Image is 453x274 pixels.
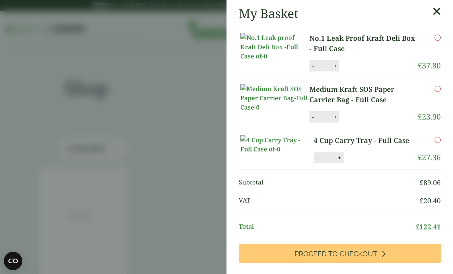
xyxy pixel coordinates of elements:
span: Subtotal [239,178,420,188]
span: £ [418,60,422,71]
span: VAT [239,196,420,206]
bdi: 27.36 [418,152,441,163]
span: £ [418,152,422,163]
span: £ [420,196,423,205]
a: 4 Cup Carry Tray - Full Case [314,135,413,146]
span: £ [416,222,420,231]
h2: My Basket [239,6,298,21]
button: + [331,114,339,120]
button: - [310,114,316,120]
a: Remove this item [435,84,441,93]
bdi: 37.80 [418,60,441,71]
a: Remove this item [435,135,441,144]
bdi: 89.06 [420,178,441,187]
bdi: 122.41 [416,222,441,231]
a: Medium Kraft SOS Paper Carrier Bag - Full Case [309,84,418,105]
a: No.1 Leak Proof Kraft Deli Box - Full Case [309,33,418,54]
span: Total [239,222,416,232]
span: £ [418,111,422,122]
span: Proceed to Checkout [294,250,377,258]
bdi: 23.90 [418,111,441,122]
a: Proceed to Checkout [239,244,441,263]
bdi: 20.40 [420,196,441,205]
img: Medium Kraft SOS Paper Carrier Bag-Full Case-0 [240,84,309,112]
button: - [314,154,320,161]
img: 4 Cup Carry Tray -Full Case of-0 [240,135,309,154]
span: £ [420,178,423,187]
button: + [331,63,339,69]
img: No.1 Leak proof Kraft Deli Box -Full Case of-0 [240,33,309,61]
button: + [336,154,343,161]
button: Open CMP widget [4,252,22,270]
button: - [310,63,316,69]
a: Remove this item [435,33,441,42]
